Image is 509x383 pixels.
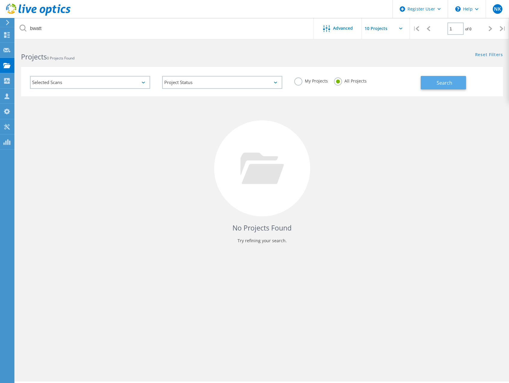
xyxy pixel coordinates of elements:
[6,13,71,17] a: Live Optics Dashboard
[465,26,471,32] span: of 0
[437,80,452,86] span: Search
[455,6,461,12] svg: \n
[30,76,150,89] div: Selected Scans
[475,53,503,58] a: Reset Filters
[15,18,314,39] input: Search projects by name, owner, ID, company, etc
[27,223,497,233] h4: No Projects Found
[47,56,74,61] span: 0 Projects Found
[27,236,497,246] p: Try refining your search.
[421,76,466,89] button: Search
[334,77,367,83] label: All Projects
[494,7,501,11] span: NK
[410,18,422,39] div: |
[333,26,353,30] span: Advanced
[21,52,47,62] b: Projects
[497,18,509,39] div: |
[162,76,282,89] div: Project Status
[294,77,328,83] label: My Projects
